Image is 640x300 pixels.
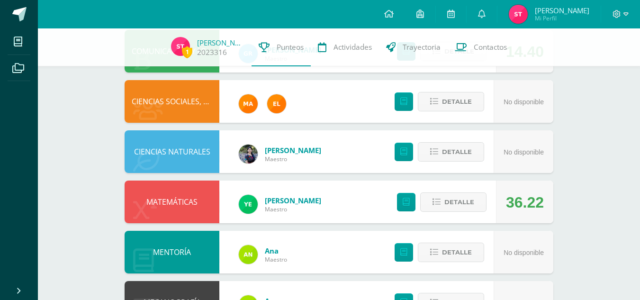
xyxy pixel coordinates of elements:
img: dfa1fd8186729af5973cf42d94c5b6ba.png [239,195,258,214]
div: 36.22 [506,181,544,224]
a: Ana [265,246,287,255]
a: [PERSON_NAME] [197,38,244,47]
span: Detalle [442,93,472,110]
button: Detalle [418,243,484,262]
span: [PERSON_NAME] [535,6,589,15]
button: Detalle [418,142,484,162]
img: 266030d5bbfb4fab9f05b9da2ad38396.png [239,94,258,113]
a: Actividades [311,28,379,66]
span: Maestro [265,255,287,264]
div: CIENCIAS NATURALES [125,130,219,173]
a: 2023316 [197,47,227,57]
span: Maestro [265,205,321,213]
a: Trayectoria [379,28,448,66]
span: 1 [182,46,192,58]
span: Detalle [442,143,472,161]
img: 0975b2461e49dc8c9ba90df96d4c9e8c.png [171,37,190,56]
span: No disponible [504,98,544,106]
span: Punteos [277,42,304,52]
button: Detalle [418,92,484,111]
a: [PERSON_NAME] [265,145,321,155]
a: [PERSON_NAME] [265,196,321,205]
div: MENTORÍA [125,231,219,273]
span: Trayectoria [403,42,441,52]
span: Mi Perfil [535,14,589,22]
img: 31c982a1c1d67d3c4d1e96adbf671f86.png [267,94,286,113]
span: Actividades [334,42,372,52]
a: Contactos [448,28,514,66]
div: MATEMÁTICAS [125,181,219,223]
div: CIENCIAS SOCIALES, FORMACIÓN CIUDADANA E INTERCULTURALIDAD [125,80,219,123]
span: No disponible [504,148,544,156]
span: No disponible [504,249,544,256]
a: Punteos [252,28,311,66]
img: b2b209b5ecd374f6d147d0bc2cef63fa.png [239,145,258,164]
img: 122d7b7bf6a5205df466ed2966025dea.png [239,245,258,264]
span: Contactos [474,42,507,52]
span: Maestro [265,155,321,163]
span: Detalle [444,193,474,211]
span: Detalle [442,244,472,261]
button: Detalle [420,192,487,212]
img: 0975b2461e49dc8c9ba90df96d4c9e8c.png [509,5,528,24]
